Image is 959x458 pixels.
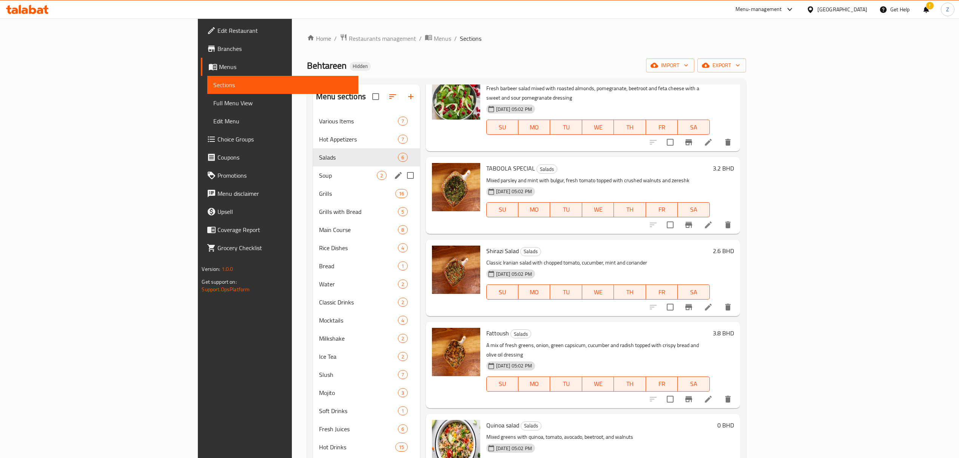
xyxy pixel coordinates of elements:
span: 7 [398,136,407,143]
span: 5 [398,208,407,215]
div: Classic Drinks [319,298,398,307]
span: Select to update [662,217,678,233]
a: Branches [201,40,358,58]
button: WE [582,120,614,135]
span: 6 [398,426,407,433]
span: Full Menu View [213,98,352,108]
span: Grocery Checklist [217,243,352,252]
div: Soup2edit [313,166,420,184]
span: import [652,61,688,70]
button: delete [719,390,737,408]
span: Promotions [217,171,352,180]
span: 2 [398,281,407,288]
button: edit [393,170,404,181]
a: Edit menu item [704,303,713,312]
span: WE [585,122,611,133]
span: SU [490,122,515,133]
img: Shirazi Salad [432,246,480,294]
button: MO [518,377,550,392]
button: SA [678,120,709,135]
span: TABOOLA SPECIAL [486,163,535,174]
a: Coupons [201,148,358,166]
span: Grills with Bread [319,207,398,216]
span: MO [521,204,547,215]
div: Slush [319,370,398,379]
span: SU [490,287,515,298]
span: Salads [521,421,541,430]
span: TU [553,122,579,133]
span: export [703,61,740,70]
p: Classic Iranian salad with chopped tomato, cucumber, mint and coriander [486,258,710,267]
div: Soup [319,171,377,180]
div: items [398,334,407,343]
span: 1 [398,263,407,270]
span: [DATE] 05:02 PM [493,270,535,278]
div: Ice Tea2 [313,347,420,366]
span: 2 [398,299,407,306]
div: Soft Drinks [319,406,398,415]
span: MO [521,287,547,298]
span: Grills [319,189,395,198]
span: TH [617,378,643,389]
div: items [398,280,407,289]
span: Sections [460,34,481,43]
p: Fresh barbeer salad mixed with roasted almonds, pomegranate, beetroot and feta cheese with a swee... [486,84,710,103]
div: Main Course8 [313,221,420,239]
span: Get support on: [202,277,236,287]
span: TH [617,287,643,298]
a: Edit Restaurant [201,22,358,40]
button: Branch-specific-item [680,133,698,151]
button: export [697,58,746,72]
button: delete [719,298,737,316]
button: MO [518,202,550,217]
span: Main Course [319,225,398,234]
a: Full Menu View [207,94,358,112]
span: Hidden [350,63,371,69]
div: Hot Appetizers7 [313,130,420,148]
span: 4 [398,317,407,324]
span: MO [521,122,547,133]
div: items [398,352,407,361]
span: TH [617,122,643,133]
h6: 2.6 BHD [713,246,734,256]
span: Branches [217,44,352,53]
span: WE [585,378,611,389]
a: Promotions [201,166,358,184]
div: Ice Tea [319,352,398,361]
span: Select to update [662,391,678,407]
div: Grills with Bread5 [313,203,420,221]
div: Salads [521,421,541,430]
button: SU [486,202,518,217]
div: Soft Drinks1 [313,402,420,420]
span: Fattoush [486,327,509,339]
button: TU [550,284,582,300]
button: TU [550,202,582,217]
button: Add section [402,88,420,106]
div: items [398,388,407,397]
div: Slush7 [313,366,420,384]
div: Mocktails4 [313,311,420,329]
a: Restaurants management [340,34,416,43]
span: Hot Drinks [319,443,395,452]
span: TH [617,204,643,215]
span: Salads [537,165,557,174]
span: 1 [398,407,407,415]
button: TH [614,120,646,135]
span: SU [490,378,515,389]
span: FR [649,122,675,133]
span: 2 [398,335,407,342]
div: Fresh Juices6 [313,420,420,438]
button: Branch-specific-item [680,298,698,316]
span: 4 [398,244,407,252]
span: 2 [377,172,386,179]
span: SA [681,287,706,298]
span: SA [681,204,706,215]
span: WE [585,287,611,298]
a: Menu disclaimer [201,184,358,203]
span: FR [649,378,675,389]
span: Menu disclaimer [217,189,352,198]
span: 3 [398,389,407,397]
